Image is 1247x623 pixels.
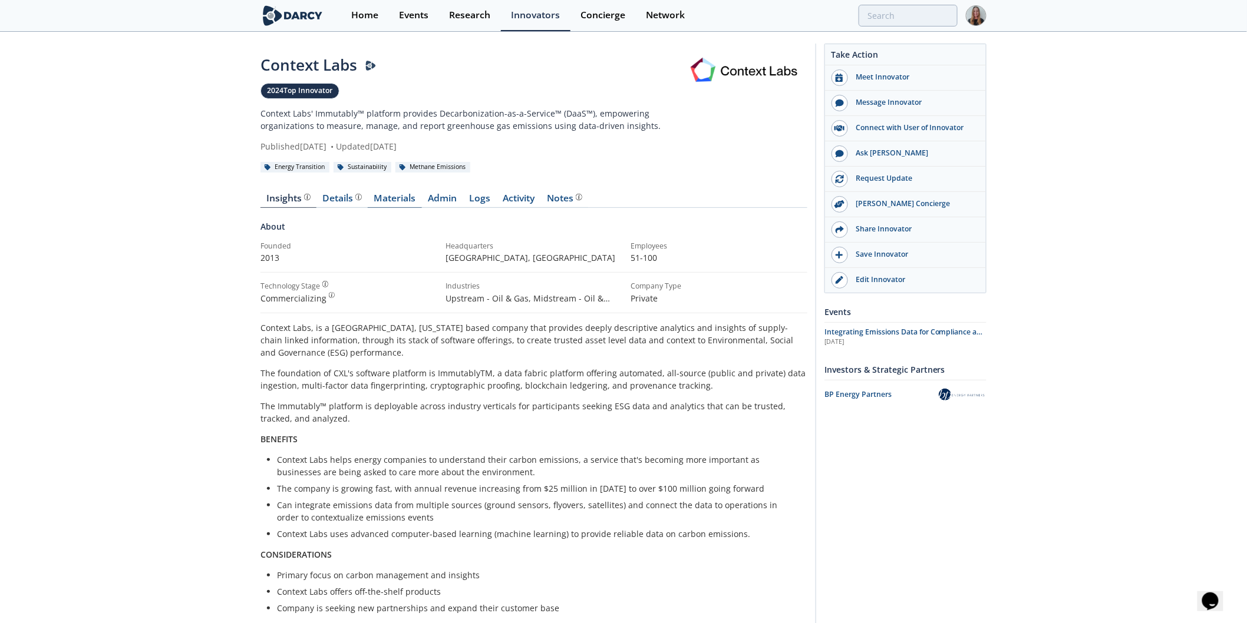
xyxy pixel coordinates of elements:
img: Darcy Presenter [365,61,376,71]
div: Technology Stage [260,281,320,291]
p: The Immutably™ platform is deployable across industry verticals for participants seeking ESG data... [260,400,807,425]
div: Message Innovator [848,97,980,108]
span: • [329,141,336,152]
div: Headquarters [446,241,622,251]
a: Logs [463,194,497,208]
div: [PERSON_NAME] Concierge [848,198,980,209]
div: Founded [260,241,437,251]
button: Save Innovator [825,243,986,268]
div: Insights [267,194,311,203]
div: Share Innovator [848,224,980,234]
a: Edit Innovator [825,268,986,293]
a: Notes [541,194,588,208]
li: Company is seeking new partnerships and expand their customer base [277,602,799,614]
div: Employees [631,241,807,251]
div: Sustainability [334,162,391,173]
div: Events [824,301,987,322]
li: Primary focus on carbon management and insights [277,569,799,581]
div: Innovators [511,11,560,20]
div: Save Innovator [848,249,980,260]
span: Integrating Emissions Data for Compliance and Operational Action [824,327,987,347]
img: information.svg [576,194,582,200]
p: Context Labs, is a [GEOGRAPHIC_DATA], [US_STATE] based company that provides deeply descriptive a... [260,322,807,359]
div: Context Labs [260,54,682,77]
strong: BENEFITS [260,433,298,445]
li: Context Labs offers off-the-shelf products [277,585,799,598]
div: Investors & Strategic Partners [824,359,987,380]
div: Edit Innovator [848,274,980,285]
input: Advanced Search [859,5,958,26]
div: Meet Innovator [848,72,980,82]
p: [GEOGRAPHIC_DATA] , [GEOGRAPHIC_DATA] [446,251,622,264]
p: The foundation of CXL's software platform is ImmutablyTM, a data fabric platform offering automat... [260,367,807,392]
div: Research [449,11,490,20]
div: Request Update [848,173,980,184]
li: Can integrate emissions data from multiple sources (ground sensors, flyovers, satellites) and con... [277,499,799,523]
div: Concierge [580,11,625,20]
img: logo-wide.svg [260,5,325,26]
div: Take Action [825,48,986,65]
a: BP Energy Partners BP Energy Partners [824,385,987,405]
div: BP Energy Partners [824,389,937,400]
p: Context Labs' Immutably™ platform provides Decarbonization-as-a-Service™ (DaaS™), empowering orga... [260,107,682,132]
div: Details [323,194,362,203]
div: Events [399,11,428,20]
div: Connect with User of Innovator [848,122,980,133]
li: Context Labs helps energy companies to understand their carbon emissions, a service that's becomi... [277,453,799,478]
div: Commercializing [260,292,437,304]
a: Admin [422,194,463,208]
div: Methane Emissions [395,162,470,173]
span: Upstream - Oil & Gas, Midstream - Oil & Gas, Downstream - Oil & Gas [446,293,610,316]
a: Integrating Emissions Data for Compliance and Operational Action [DATE] [824,327,987,347]
div: Published [DATE] Updated [DATE] [260,140,682,153]
a: Details [316,194,368,208]
div: Home [351,11,378,20]
a: 2024Top Innovator [260,83,339,99]
iframe: chat widget [1197,576,1235,611]
a: Insights [260,194,316,208]
img: information.svg [304,194,311,200]
a: Materials [368,194,422,208]
div: Ask [PERSON_NAME] [848,148,980,158]
div: Company Type [631,281,807,291]
img: information.svg [322,281,329,287]
img: information.svg [329,292,335,299]
img: information.svg [355,194,362,200]
div: Network [646,11,685,20]
img: BP Energy Partners [937,389,987,401]
p: 2013 [260,251,437,264]
span: Private [631,293,658,304]
li: The company is growing fast, with annual revenue increasing from $25 million in [DATE] to over $1... [277,482,799,495]
p: 51-100 [631,251,807,264]
div: Energy Transition [260,162,329,173]
li: Context Labs uses advanced computer-based learning (machine learning) to provide reliable data on... [277,528,799,540]
div: Notes [547,194,582,203]
div: Industries [446,281,622,291]
div: [DATE] [824,337,987,347]
img: Profile [966,5,987,26]
strong: CONSIDERATIONS [260,549,332,560]
div: About [260,220,807,241]
a: Activity [497,194,541,208]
